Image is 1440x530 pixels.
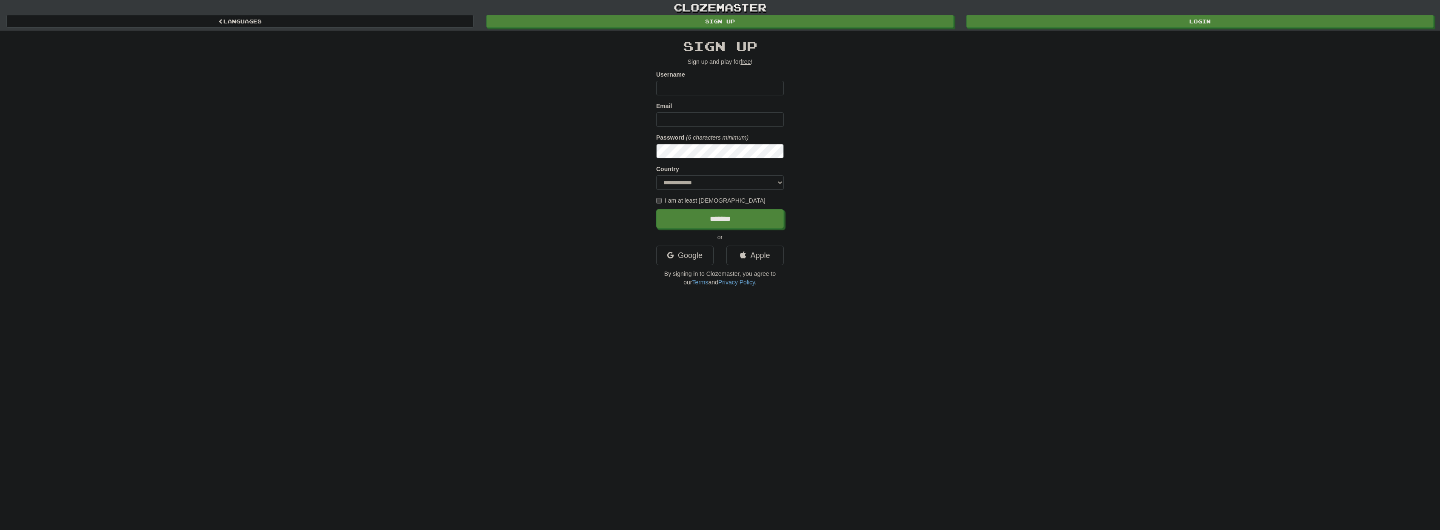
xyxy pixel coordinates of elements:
[656,39,784,53] h2: Sign up
[966,15,1434,28] a: Login
[6,15,474,28] a: Languages
[740,58,751,65] u: free
[692,279,708,286] a: Terms
[718,279,755,286] a: Privacy Policy
[656,269,784,286] p: By signing in to Clozemaster, you agree to our and .
[726,246,784,265] a: Apple
[486,15,954,28] a: Sign up
[656,246,714,265] a: Google
[656,57,784,66] p: Sign up and play for !
[686,134,749,141] em: (6 characters minimum)
[656,198,662,203] input: I am at least [DEMOGRAPHIC_DATA]
[656,70,685,79] label: Username
[656,165,679,173] label: Country
[656,102,672,110] label: Email
[656,133,684,142] label: Password
[656,196,766,205] label: I am at least [DEMOGRAPHIC_DATA]
[656,233,784,241] p: or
